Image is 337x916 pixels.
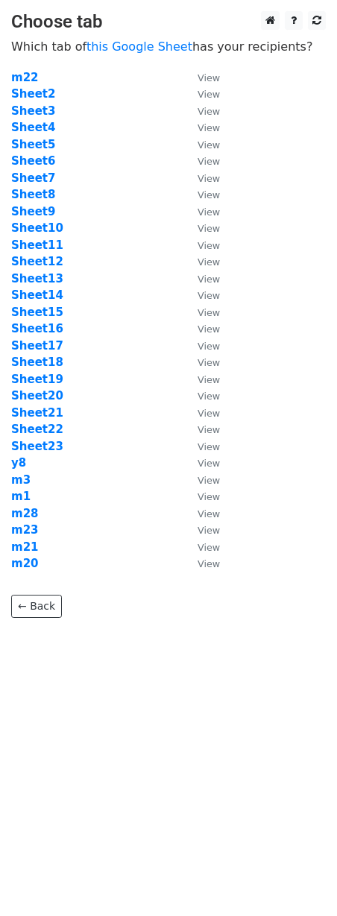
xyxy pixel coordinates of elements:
a: Sheet9 [11,205,55,218]
p: Which tab of has your recipients? [11,39,326,54]
strong: Sheet15 [11,306,63,319]
small: View [198,323,220,335]
a: View [183,490,220,503]
a: View [183,540,220,554]
a: Sheet5 [11,138,55,151]
a: View [183,154,220,168]
small: View [198,391,220,402]
a: View [183,473,220,487]
a: m1 [11,490,31,503]
a: Sheet22 [11,423,63,436]
a: y8 [11,456,26,470]
a: View [183,423,220,436]
a: View [183,188,220,201]
a: Sheet8 [11,188,55,201]
small: View [198,491,220,502]
a: View [183,406,220,420]
small: View [198,441,220,452]
a: Sheet6 [11,154,55,168]
h3: Choose tab [11,11,326,33]
strong: m22 [11,71,39,84]
strong: m3 [11,473,31,487]
small: View [198,223,220,234]
a: View [183,523,220,537]
strong: Sheet11 [11,239,63,252]
a: Sheet21 [11,406,63,420]
small: View [198,72,220,83]
a: View [183,171,220,185]
a: View [183,205,220,218]
a: View [183,138,220,151]
small: View [198,341,220,352]
small: View [198,106,220,117]
a: ← Back [11,595,62,618]
a: m20 [11,557,39,570]
small: View [198,189,220,200]
small: View [198,290,220,301]
strong: Sheet10 [11,221,63,235]
a: View [183,121,220,134]
a: this Google Sheet [86,40,192,54]
small: View [198,156,220,167]
a: m28 [11,507,39,520]
a: Sheet17 [11,339,63,353]
a: m21 [11,540,39,554]
small: View [198,122,220,133]
a: View [183,255,220,268]
a: Sheet3 [11,104,55,118]
a: Sheet13 [11,272,63,285]
a: Sheet19 [11,373,63,386]
small: View [198,525,220,536]
small: View [198,374,220,385]
small: View [198,173,220,184]
small: View [198,89,220,100]
small: View [198,274,220,285]
a: Sheet2 [11,87,55,101]
small: View [198,458,220,469]
a: View [183,239,220,252]
small: View [198,256,220,268]
a: View [183,356,220,369]
a: View [183,456,220,470]
a: View [183,221,220,235]
small: View [198,508,220,519]
a: View [183,87,220,101]
a: View [183,507,220,520]
a: View [183,288,220,302]
a: View [183,389,220,402]
a: View [183,322,220,335]
a: View [183,373,220,386]
a: Sheet12 [11,255,63,268]
a: View [183,71,220,84]
small: View [198,542,220,553]
a: Sheet16 [11,322,63,335]
a: m23 [11,523,39,537]
a: Sheet14 [11,288,63,302]
small: View [198,558,220,569]
a: View [183,104,220,118]
strong: Sheet20 [11,389,63,402]
small: View [198,475,220,486]
a: Sheet4 [11,121,55,134]
a: Sheet7 [11,171,55,185]
a: View [183,440,220,453]
small: View [198,139,220,151]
